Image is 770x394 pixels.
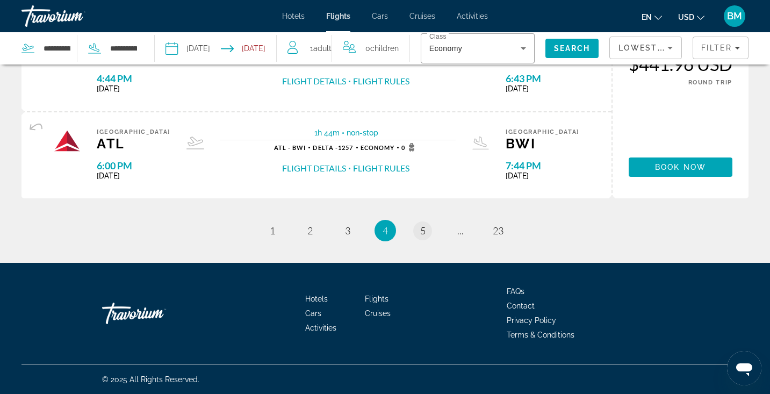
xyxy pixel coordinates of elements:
[102,297,210,329] a: Go Home
[345,225,350,237] span: 3
[305,309,321,318] a: Cars
[21,2,129,30] a: Travorium
[506,171,579,180] span: [DATE]
[554,44,591,53] span: Search
[727,11,742,22] span: BM
[401,143,418,152] span: 0
[727,351,761,385] iframe: Button to launch messaging window
[165,32,210,65] button: Select depart date
[282,75,346,87] button: Flight Details
[282,12,305,20] a: Hotels
[307,225,313,237] span: 2
[618,44,687,52] span: Lowest Price
[507,287,524,296] a: FAQs
[310,41,332,56] span: 1
[420,225,426,237] span: 5
[655,163,706,171] span: Book now
[507,302,535,310] a: Contact
[370,44,399,53] span: Children
[361,144,395,151] span: Economy
[372,12,388,20] a: Cars
[629,157,732,177] button: Book now
[282,162,346,174] button: Flight Details
[314,128,340,137] span: 1h 44m
[277,32,409,65] button: Travelers: 1 adult, 0 children
[721,5,749,27] button: User Menu
[545,39,599,58] button: Search
[270,225,275,237] span: 1
[642,13,652,22] span: en
[429,44,462,53] span: Economy
[457,12,488,20] a: Activities
[313,144,338,151] span: Delta -
[506,84,579,93] span: [DATE]
[506,128,579,135] span: [GEOGRAPHIC_DATA]
[507,316,556,325] a: Privacy Policy
[353,162,409,174] button: Flight Rules
[97,135,170,152] span: ATL
[409,12,435,20] a: Cruises
[305,295,328,303] a: Hotels
[54,128,81,155] img: Airline logo
[313,44,332,53] span: Adult
[693,37,749,59] button: Filters
[102,375,199,384] span: © 2025 All Rights Reserved.
[97,160,170,171] span: 6:00 PM
[506,135,579,152] span: BWI
[365,41,399,56] span: 0
[305,324,336,332] a: Activities
[97,84,170,93] span: [DATE]
[506,160,579,171] span: 7:44 PM
[688,79,733,86] span: ROUND TRIP
[618,41,673,54] mat-select: Sort by
[97,171,170,180] span: [DATE]
[326,12,350,20] a: Flights
[429,33,447,40] mat-label: Class
[383,225,388,237] span: 4
[97,128,170,135] span: [GEOGRAPHIC_DATA]
[21,220,749,241] nav: Pagination
[507,331,574,339] a: Terms & Conditions
[97,73,170,84] span: 4:44 PM
[457,225,464,237] span: ...
[347,128,378,137] span: non-stop
[221,32,265,65] button: Select return date
[365,295,388,303] a: Flights
[493,225,503,237] span: 23
[365,309,391,318] a: Cruises
[506,73,579,84] span: 6:43 PM
[313,144,353,151] span: 1257
[678,13,694,22] span: USD
[353,75,409,87] button: Flight Rules
[701,44,732,52] span: Filter
[678,9,704,25] button: Change currency
[642,9,662,25] button: Change language
[274,144,306,151] span: ATL - BWI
